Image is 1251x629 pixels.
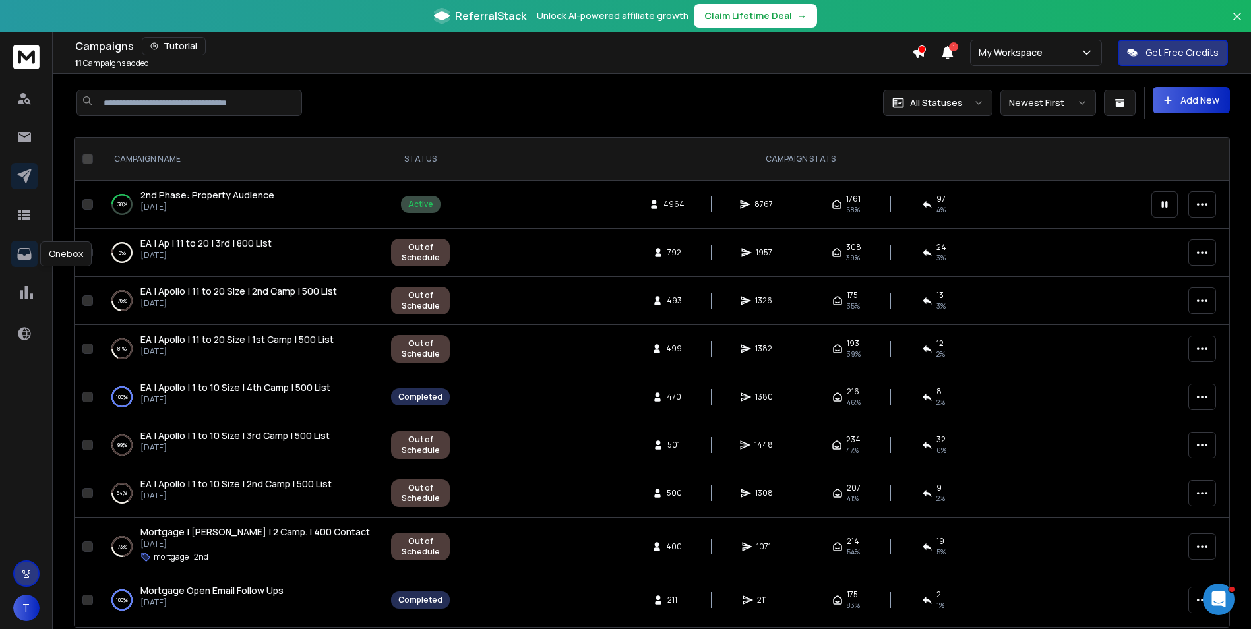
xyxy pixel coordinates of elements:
span: 3 % [936,301,946,311]
th: CAMPAIGN STATS [458,138,1144,181]
span: 1761 [846,194,861,204]
span: 68 % [846,204,860,215]
p: [DATE] [140,491,332,501]
button: Newest First [1000,90,1096,116]
span: 35 % [847,301,860,311]
span: 46 % [847,397,861,407]
p: Unlock AI-powered affiliate growth [537,9,688,22]
span: EA | Apollo | 11 to 20 Size | 2nd Camp | 500 List [140,285,337,297]
span: 499 [666,344,682,354]
p: mortgage_2nd [154,552,208,562]
span: EA | Apollo | 1 to 10 Size | 3rd Camp | 500 List [140,429,330,442]
p: Get Free Credits [1145,46,1219,59]
span: 501 [667,440,681,450]
a: EA | Apollo | 1 to 10 Size | 2nd Camp | 500 List [140,477,332,491]
span: 214 [847,536,859,547]
span: 308 [846,242,861,253]
td: 5%EA | Ap | 11 to 20 | 3rd | 800 List[DATE] [98,229,383,277]
td: 64%EA | Apollo | 1 to 10 Size | 2nd Camp | 500 List[DATE] [98,469,383,518]
span: 3 % [936,253,946,263]
span: 1382 [755,344,772,354]
span: 470 [667,392,681,402]
p: 38 % [117,198,127,211]
span: 211 [667,595,681,605]
span: Mortgage Open Email Follow Ups [140,584,284,597]
span: 792 [667,247,681,258]
p: 100 % [116,390,128,404]
a: Mortgage | [PERSON_NAME] | 2 Camp. | 400 Contact [140,525,370,539]
a: 2nd Phase: Property Audience [140,189,274,202]
p: [DATE] [140,394,330,405]
span: 4964 [663,199,685,210]
span: 83 % [847,600,860,611]
a: EA | Apollo | 11 to 20 Size | 2nd Camp | 500 List [140,285,337,298]
span: 500 [667,488,682,498]
p: [DATE] [140,346,334,357]
span: 13 [936,290,944,301]
a: EA | Apollo | 1 to 10 Size | 4th Camp | 500 List [140,381,330,394]
span: 41 % [847,493,859,504]
span: 493 [667,295,682,306]
span: 8767 [754,199,773,210]
button: Tutorial [142,37,206,55]
div: Completed [398,595,442,605]
a: Mortgage Open Email Follow Ups [140,584,284,597]
div: Out of Schedule [398,536,442,557]
a: EA | Apollo | 1 to 10 Size | 3rd Camp | 500 List [140,429,330,442]
th: CAMPAIGN NAME [98,138,383,181]
span: 1448 [754,440,773,450]
span: 24 [936,242,946,253]
th: STATUS [383,138,458,181]
p: 99 % [117,438,127,452]
p: [DATE] [140,597,284,608]
span: 9 [936,483,942,493]
span: 1326 [755,295,772,306]
span: 2 % [936,349,945,359]
span: 39 % [847,349,861,359]
a: EA | Apollo | 11 to 20 Size | 1st Camp | 500 List [140,333,334,346]
span: 8 [936,386,942,397]
div: Out of Schedule [398,290,442,311]
button: Claim Lifetime Deal→ [694,4,817,28]
span: 32 [936,434,946,445]
td: 100%Mortgage Open Email Follow Ups[DATE] [98,576,383,624]
span: 1308 [755,488,773,498]
span: 2nd Phase: Property Audience [140,189,274,201]
p: My Workspace [979,46,1048,59]
div: Out of Schedule [398,483,442,504]
span: 11 [75,57,82,69]
p: 73 % [117,540,127,553]
button: Close banner [1229,8,1246,40]
td: 99%EA | Apollo | 1 to 10 Size | 3rd Camp | 500 List[DATE] [98,421,383,469]
span: 175 [847,589,858,600]
p: 5 % [118,246,126,259]
p: Campaigns added [75,58,149,69]
span: 47 % [846,445,859,456]
button: Add New [1153,87,1230,113]
p: [DATE] [140,298,337,309]
span: 211 [757,595,770,605]
p: [DATE] [140,539,370,549]
span: 97 [936,194,946,204]
a: EA | Ap | 11 to 20 | 3rd | 800 List [140,237,272,250]
button: Get Free Credits [1118,40,1228,66]
div: Active [408,199,433,210]
div: Out of Schedule [398,338,442,359]
span: 2 % [936,397,945,407]
span: 2 % [936,493,945,504]
span: 1957 [756,247,772,258]
div: Completed [398,392,442,402]
span: 1071 [756,541,771,552]
td: 73%Mortgage | [PERSON_NAME] | 2 Camp. | 400 Contact[DATE]mortgage_2nd [98,518,383,576]
span: 1 % [936,600,944,611]
div: Out of Schedule [398,242,442,263]
span: 175 [847,290,858,301]
p: All Statuses [910,96,963,109]
span: 400 [666,541,682,552]
div: Onebox [40,241,92,266]
p: 100 % [116,593,128,607]
span: 1380 [755,392,773,402]
span: EA | Apollo | 1 to 10 Size | 2nd Camp | 500 List [140,477,332,490]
